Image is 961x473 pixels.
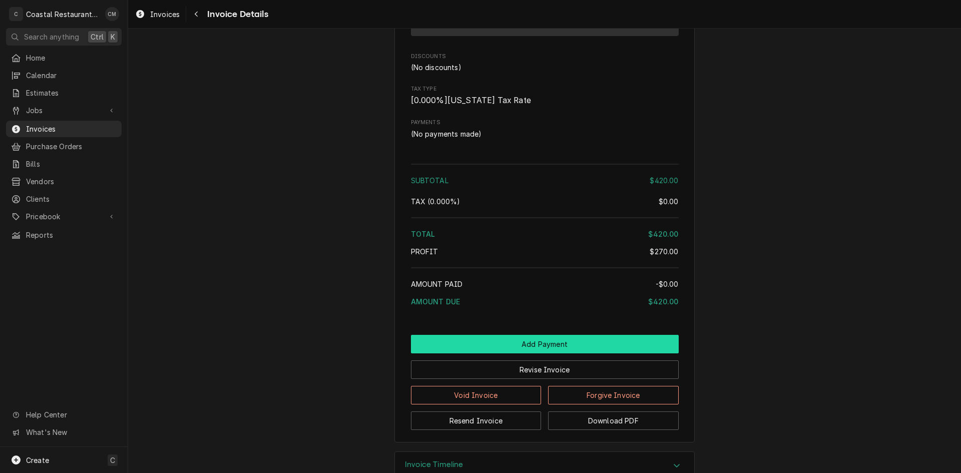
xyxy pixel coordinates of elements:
[411,85,679,93] span: Tax Type
[6,28,122,46] button: Search anythingCtrlK
[6,85,122,101] a: Estimates
[26,53,117,63] span: Home
[6,208,122,225] a: Go to Pricebook
[411,280,463,288] span: Amount Paid
[411,176,448,185] span: Subtotal
[411,296,679,307] div: Amount Due
[26,409,116,420] span: Help Center
[188,6,204,22] button: Navigate back
[405,460,463,469] h3: Invoice Timeline
[411,247,438,256] span: Profit
[411,196,679,207] div: Tax
[411,386,542,404] button: Void Invoice
[411,335,679,353] button: Add Payment
[6,156,122,172] a: Bills
[24,32,79,42] span: Search anything
[411,335,679,430] div: Button Group
[111,32,115,42] span: K
[150,9,180,20] span: Invoices
[411,62,679,73] div: Discounts List
[411,53,679,61] span: Discounts
[411,197,460,206] span: Tax ( 0.000% )
[411,404,679,430] div: Button Group Row
[659,196,679,207] div: $0.00
[548,411,679,430] button: Download PDF
[650,246,678,257] div: $270.00
[26,9,100,20] div: Coastal Restaurant Repair
[105,7,119,21] div: Chad McMaster's Avatar
[411,360,679,379] button: Revise Invoice
[6,102,122,119] a: Go to Jobs
[26,194,117,204] span: Clients
[411,335,679,353] div: Button Group Row
[411,96,531,105] span: [ 0.000 %] [US_STATE] Tax Rate
[6,227,122,243] a: Reports
[411,53,679,73] div: Discounts
[26,456,49,464] span: Create
[91,32,104,42] span: Ctrl
[26,88,117,98] span: Estimates
[26,230,117,240] span: Reports
[26,141,117,152] span: Purchase Orders
[6,424,122,440] a: Go to What's New
[411,119,679,127] label: Payments
[411,297,460,306] span: Amount Due
[6,67,122,84] a: Calendar
[411,85,679,107] div: Tax Type
[411,353,679,379] div: Button Group Row
[204,8,268,21] span: Invoice Details
[26,159,117,169] span: Bills
[6,138,122,155] a: Purchase Orders
[26,427,116,437] span: What's New
[411,379,679,404] div: Button Group Row
[26,70,117,81] span: Calendar
[26,211,102,222] span: Pricebook
[548,386,679,404] button: Forgive Invoice
[411,119,679,139] div: Payments
[411,160,679,314] div: Amount Summary
[411,411,542,430] button: Resend Invoice
[26,124,117,134] span: Invoices
[648,296,678,307] div: $420.00
[411,95,679,107] span: Tax Type
[6,173,122,190] a: Vendors
[105,7,119,21] div: CM
[6,406,122,423] a: Go to Help Center
[110,455,115,465] span: C
[650,175,678,186] div: $420.00
[6,191,122,207] a: Clients
[131,6,184,23] a: Invoices
[656,279,679,289] div: -$0.00
[26,176,117,187] span: Vendors
[26,105,102,116] span: Jobs
[411,246,679,257] div: Profit
[411,230,435,238] span: Total
[6,50,122,66] a: Home
[411,279,679,289] div: Amount Paid
[648,229,678,239] div: $420.00
[411,229,679,239] div: Total
[6,121,122,137] a: Invoices
[411,175,679,186] div: Subtotal
[9,7,23,21] div: C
